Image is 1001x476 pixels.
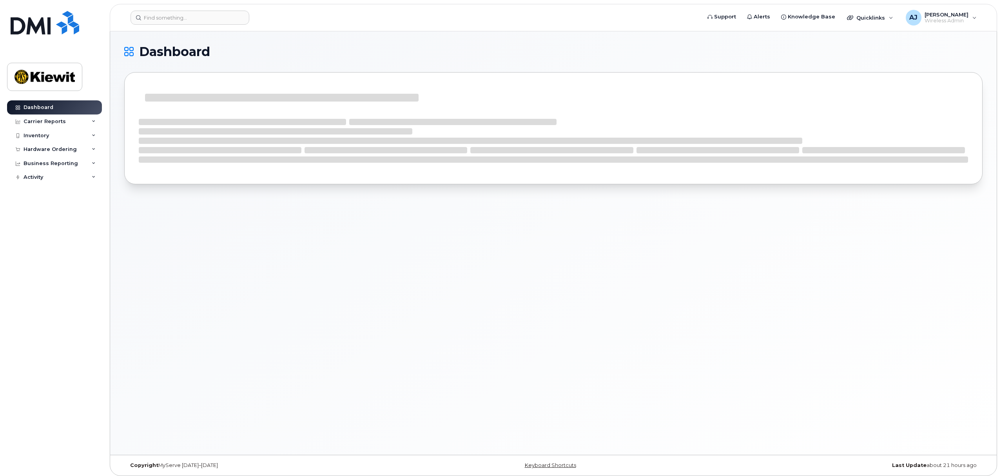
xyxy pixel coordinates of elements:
strong: Copyright [130,462,158,468]
span: Dashboard [139,46,210,58]
div: MyServe [DATE]–[DATE] [124,462,410,469]
strong: Last Update [892,462,927,468]
div: about 21 hours ago [696,462,983,469]
a: Keyboard Shortcuts [525,462,576,468]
